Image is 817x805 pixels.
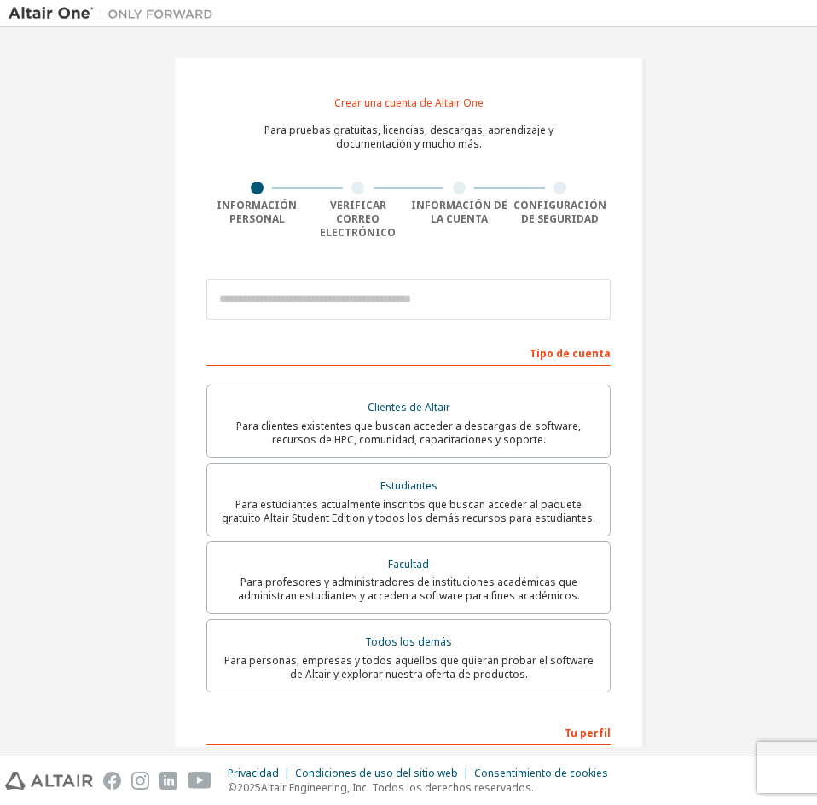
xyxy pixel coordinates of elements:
img: linkedin.svg [159,772,177,790]
font: Estudiantes [380,478,437,493]
font: Altair Engineering, Inc. Todos los derechos reservados. [261,780,534,795]
font: Consentimiento de cookies [474,766,608,780]
font: Información de la cuenta [411,198,507,226]
img: altair_logo.svg [5,772,93,790]
font: Configuración de seguridad [513,198,606,226]
font: 2025 [237,780,261,795]
font: Crear una cuenta de Altair One [334,96,484,110]
font: Para clientes existentes que buscan acceder a descargas de software, recursos de HPC, comunidad, ... [236,419,581,447]
font: Para profesores y administradores de instituciones académicas que administran estudiantes y acced... [238,575,580,603]
font: Verificar correo electrónico [320,198,396,240]
font: Privacidad [228,766,279,780]
font: Para personas, empresas y todos aquellos que quieran probar el software de Altair y explorar nues... [224,653,594,681]
img: instagram.svg [131,772,149,790]
font: Para pruebas gratuitas, licencias, descargas, aprendizaje y [264,123,553,137]
img: Altair Uno [9,5,222,22]
font: Facultad [388,557,429,571]
font: Tipo de cuenta [530,346,611,361]
font: Condiciones de uso del sitio web [295,766,458,780]
font: Todos los demás [365,634,452,649]
img: youtube.svg [188,772,212,790]
font: Tu perfil [565,726,611,740]
font: Para estudiantes actualmente inscritos que buscan acceder al paquete gratuito Altair Student Edit... [222,497,595,525]
font: Clientes de Altair [368,400,450,414]
font: Información personal [217,198,297,226]
font: documentación y mucho más. [336,136,482,151]
img: facebook.svg [103,772,121,790]
font: © [228,780,237,795]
